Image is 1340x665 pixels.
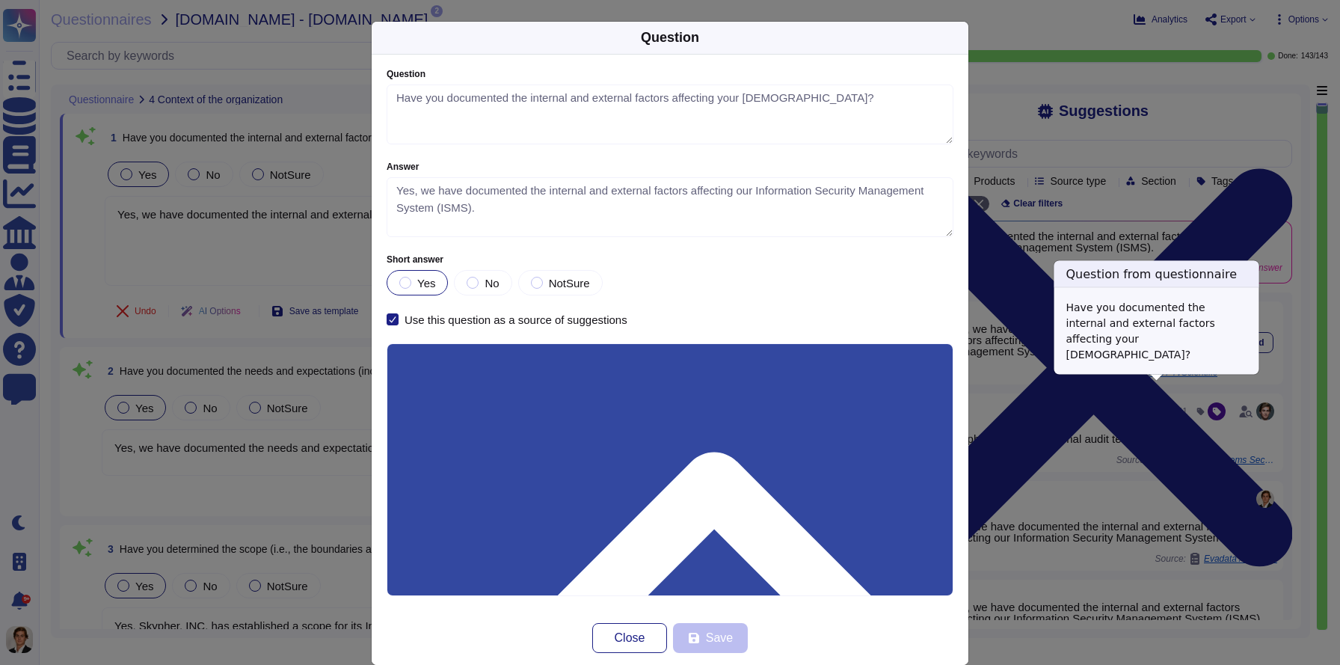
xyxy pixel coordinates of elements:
button: Close [592,623,667,653]
label: Answer [387,162,953,171]
span: No [485,277,499,289]
textarea: Yes, we have documented the internal and external factors affecting our Information Security Mana... [387,177,953,237]
h3: Question from questionnaire [1054,260,1259,287]
button: Save [673,623,748,653]
span: Close [615,632,645,644]
span: Yes [417,277,435,289]
label: Short answer [387,255,953,264]
div: Question [641,28,699,48]
span: NotSure [549,277,590,289]
span: Save [706,632,733,644]
textarea: Have you documented the internal and external factors affecting your [DEMOGRAPHIC_DATA]? [387,85,953,144]
label: Question [387,70,953,79]
div: Have you documented the internal and external factors affecting your [DEMOGRAPHIC_DATA]? [1054,288,1259,375]
div: Use this question as a source of suggestions [405,314,627,325]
